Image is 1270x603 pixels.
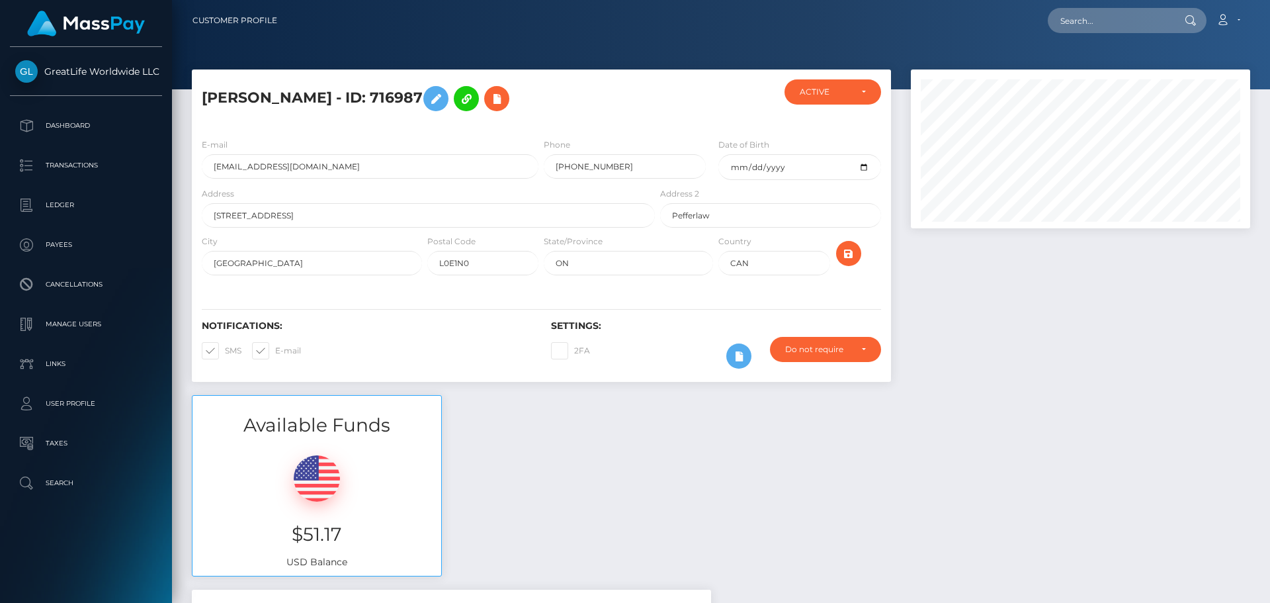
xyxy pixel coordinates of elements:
a: Ledger [10,189,162,222]
p: Links [15,354,157,374]
label: 2FA [551,342,590,359]
label: SMS [202,342,241,359]
label: E-mail [202,139,228,151]
a: Manage Users [10,308,162,341]
label: Postal Code [427,236,476,248]
label: Phone [544,139,570,151]
p: Dashboard [15,116,157,136]
div: Do not require [785,344,851,355]
p: Manage Users [15,314,157,334]
img: MassPay Logo [27,11,145,36]
span: GreatLife Worldwide LLC [10,66,162,77]
label: Date of Birth [718,139,769,151]
a: Taxes [10,427,162,460]
a: Links [10,348,162,381]
p: Ledger [15,195,157,215]
a: Cancellations [10,268,162,301]
h5: [PERSON_NAME] - ID: 716987 [202,79,648,118]
div: USD Balance [192,439,441,576]
button: Do not require [770,337,881,362]
a: Payees [10,228,162,261]
p: Search [15,473,157,493]
img: USD.png [294,455,340,502]
label: City [202,236,218,248]
label: E-mail [252,342,301,359]
a: User Profile [10,387,162,420]
h3: $51.17 [202,522,431,547]
p: Taxes [15,434,157,453]
h3: Available Funds [192,412,441,438]
div: ACTIVE [800,87,851,97]
p: Payees [15,235,157,255]
label: Address 2 [660,188,699,200]
a: Transactions [10,149,162,182]
label: Address [202,188,234,200]
a: Dashboard [10,109,162,142]
button: ACTIVE [784,79,881,105]
p: Transactions [15,156,157,175]
img: GreatLife Worldwide LLC [15,60,38,83]
h6: Settings: [551,320,880,332]
label: Country [718,236,751,248]
p: Cancellations [15,275,157,295]
h6: Notifications: [202,320,531,332]
label: State/Province [544,236,603,248]
input: Search... [1048,8,1172,33]
a: Customer Profile [192,7,277,34]
p: User Profile [15,394,157,414]
a: Search [10,467,162,500]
